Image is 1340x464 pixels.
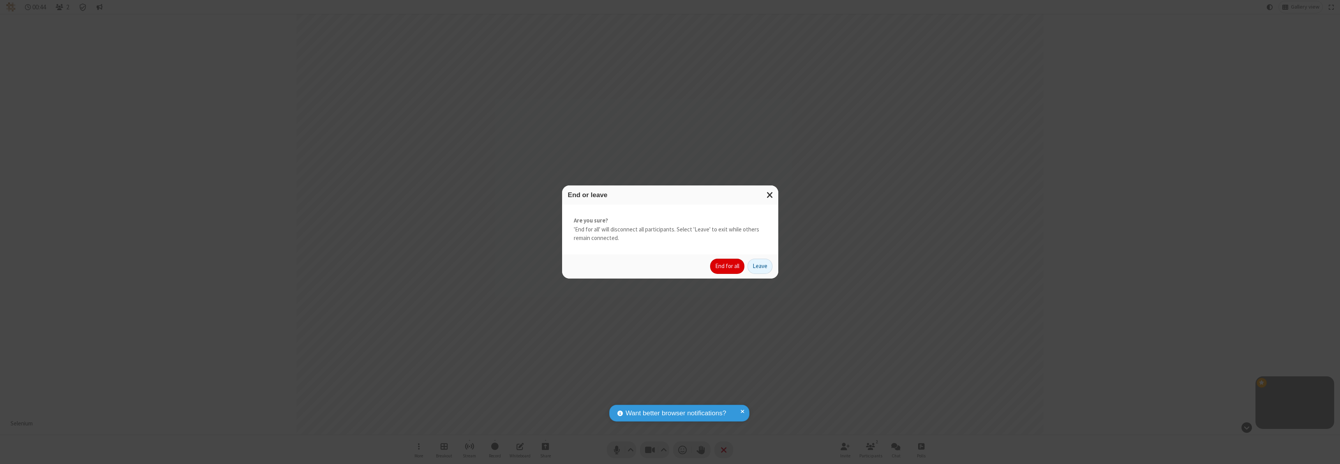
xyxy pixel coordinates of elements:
[762,185,778,205] button: Close modal
[626,408,726,418] span: Want better browser notifications?
[568,191,772,199] h3: End or leave
[562,205,778,254] div: 'End for all' will disconnect all participants. Select 'Leave' to exit while others remain connec...
[710,259,744,274] button: End for all
[574,216,767,225] strong: Are you sure?
[748,259,772,274] button: Leave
